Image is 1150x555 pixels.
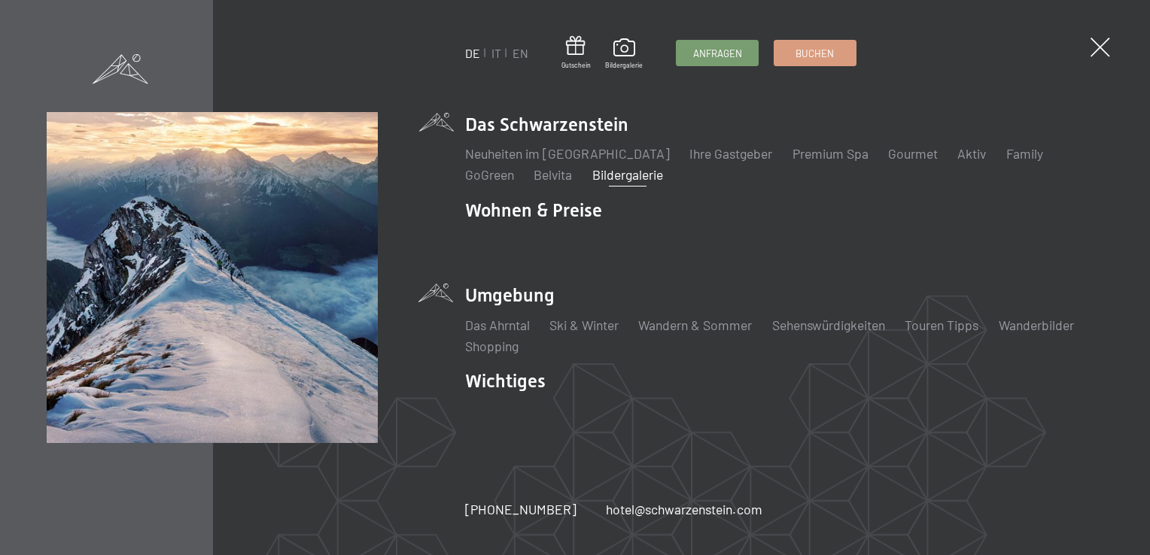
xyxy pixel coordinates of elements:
span: [PHONE_NUMBER] [465,501,577,517]
a: Shopping [465,338,519,354]
span: Gutschein [561,61,591,70]
a: Wandern & Sommer [639,317,753,333]
a: Buchen [774,41,856,65]
a: hotel@schwarzenstein.com [606,500,762,519]
a: Touren Tipps [905,317,978,333]
a: Bildergalerie [592,166,663,183]
span: Anfragen [693,47,742,60]
a: DE [465,46,480,60]
a: Ihre Gastgeber [689,145,772,162]
a: Family [1006,145,1043,162]
span: Bildergalerie [605,61,643,70]
a: Anfragen [677,41,758,65]
a: IT [491,46,501,60]
a: Gutschein [561,36,591,70]
a: Aktiv [957,145,986,162]
a: Belvita [534,166,572,183]
a: Das Ahrntal [465,317,530,333]
a: [PHONE_NUMBER] [465,500,577,519]
a: Neuheiten im [GEOGRAPHIC_DATA] [465,145,670,162]
span: Buchen [796,47,834,60]
a: EN [513,46,528,60]
a: Gourmet [888,145,938,162]
a: Ski & Winter [549,317,619,333]
a: Sehenswürdigkeiten [772,317,885,333]
a: Premium Spa [793,145,869,162]
a: Wanderbilder [999,317,1074,333]
a: GoGreen [465,166,514,183]
a: Bildergalerie [605,38,643,70]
